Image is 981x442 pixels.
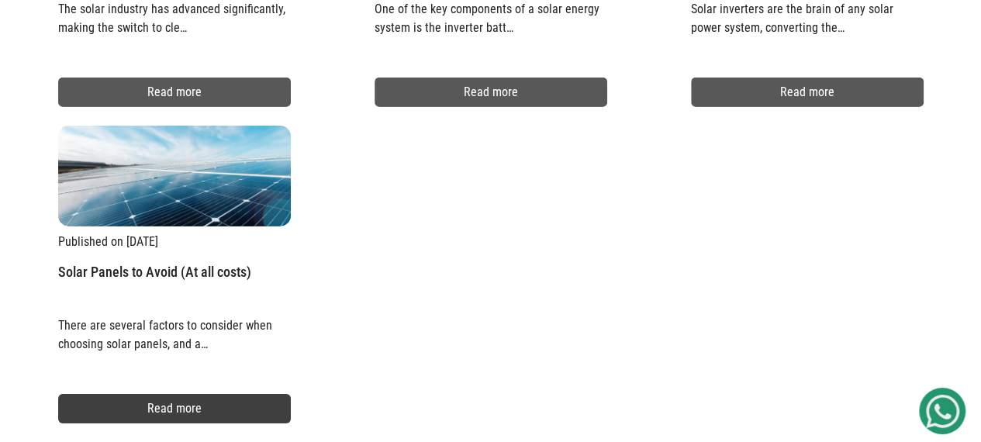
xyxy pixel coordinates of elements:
[58,233,291,251] p: Published on [DATE]
[691,78,924,107] a: Read more
[58,394,291,423] a: Read more
[58,78,291,107] a: Read more
[58,310,291,357] p: There are several factors to consider when choosing solar panels, and a…
[926,395,959,428] img: Get Started On Earthbond Via Whatsapp
[375,78,607,107] a: Read more
[58,126,291,357] a: Published on [DATE] Solar Panels to Avoid (At all costs) There are several factors to consider wh...
[58,264,291,310] h2: Solar Panels to Avoid (At all costs)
